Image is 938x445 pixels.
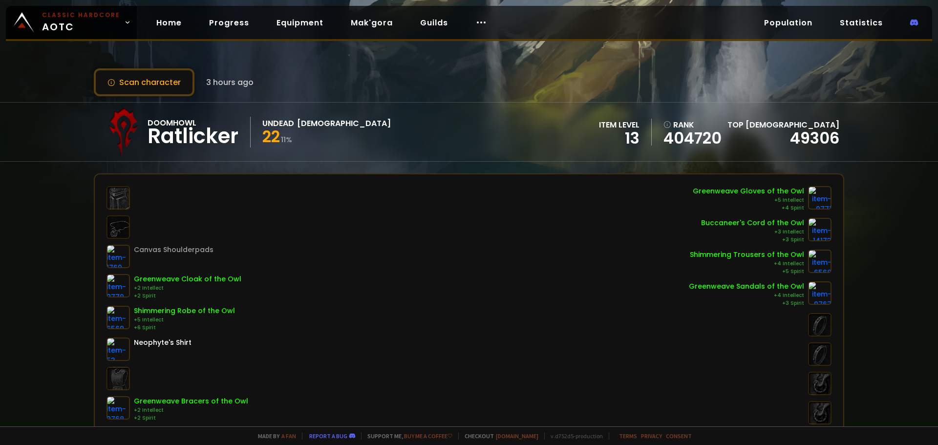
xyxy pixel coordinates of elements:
[42,11,120,20] small: Classic Hardcore
[361,432,452,440] span: Support me,
[262,117,294,129] div: Undead
[663,131,722,146] a: 404720
[619,432,637,440] a: Terms
[107,245,130,268] img: item-1769
[134,284,241,292] div: +2 Intellect
[693,196,804,204] div: +5 Intellect
[689,299,804,307] div: +3 Spirit
[693,186,804,196] div: Greenweave Gloves of the Owl
[544,432,603,440] span: v. d752d5 - production
[201,13,257,33] a: Progress
[689,292,804,299] div: +4 Intellect
[281,432,296,440] a: a fan
[148,129,238,144] div: Ratlicker
[412,13,456,33] a: Guilds
[134,245,213,255] div: Canvas Shoulderpads
[134,414,248,422] div: +2 Spirit
[727,119,839,131] div: Top
[641,432,662,440] a: Privacy
[134,316,235,324] div: +5 Intellect
[107,306,130,329] img: item-6569
[206,76,254,88] span: 3 hours ago
[309,432,347,440] a: Report a bug
[808,186,831,210] img: item-9771
[148,117,238,129] div: Doomhowl
[808,218,831,241] img: item-14173
[269,13,331,33] a: Equipment
[134,396,248,406] div: Greenweave Bracers of the Owl
[134,406,248,414] div: +2 Intellect
[281,135,292,145] small: 11 %
[599,131,640,146] div: 13
[701,228,804,236] div: +3 Intellect
[690,250,804,260] div: Shimmering Trousers of the Owl
[701,236,804,244] div: +3 Spirit
[404,432,452,440] a: Buy me a coffee
[808,250,831,273] img: item-6568
[94,68,194,96] button: Scan character
[756,13,820,33] a: Population
[599,119,640,131] div: item level
[134,324,235,332] div: +6 Spirit
[107,274,130,297] img: item-9770
[693,204,804,212] div: +4 Spirit
[832,13,891,33] a: Statistics
[746,119,839,130] span: [DEMOGRAPHIC_DATA]
[496,432,538,440] a: [DOMAIN_NAME]
[134,338,192,348] div: Neophyte's Shirt
[107,396,130,420] img: item-9768
[42,11,120,34] span: AOTC
[458,432,538,440] span: Checkout
[262,126,280,148] span: 22
[134,274,241,284] div: Greenweave Cloak of the Owl
[663,119,722,131] div: rank
[134,306,235,316] div: Shimmering Robe of the Owl
[790,127,839,149] a: 49306
[252,432,296,440] span: Made by
[6,6,137,39] a: Classic HardcoreAOTC
[107,338,130,361] img: item-53
[689,281,804,292] div: Greenweave Sandals of the Owl
[149,13,190,33] a: Home
[701,218,804,228] div: Buccaneer's Cord of the Owl
[690,268,804,275] div: +5 Spirit
[297,117,391,129] div: [DEMOGRAPHIC_DATA]
[808,281,831,305] img: item-9767
[666,432,692,440] a: Consent
[690,260,804,268] div: +4 Intellect
[343,13,401,33] a: Mak'gora
[134,292,241,300] div: +2 Spirit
